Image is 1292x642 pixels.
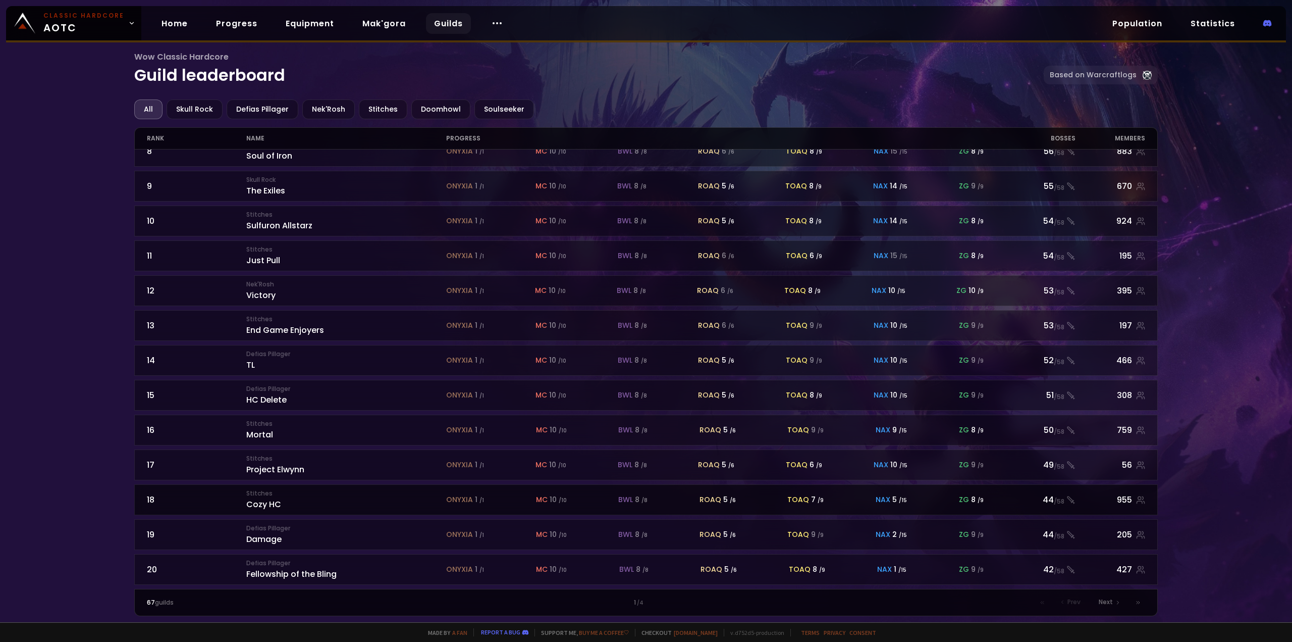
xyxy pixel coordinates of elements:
[728,392,734,400] small: / 6
[722,320,734,331] div: 6
[617,216,632,226] span: bwl
[971,355,984,366] div: 9
[147,284,247,297] div: 12
[996,250,1075,262] div: 54
[722,355,734,366] div: 5
[618,460,632,470] span: bwl
[971,251,984,261] div: 8
[1075,459,1146,471] div: 56
[641,148,647,156] small: / 8
[978,148,984,156] small: / 9
[479,287,484,295] small: / 1
[959,425,969,435] span: zg
[134,450,1158,480] a: 17StitchesProject Elwynnonyxia 1 /1mc 10 /10bwl 8 /8roaq 5 /6toaq 6 /9nax 10 /15zg 9 /949/5856
[897,287,905,295] small: / 15
[978,253,984,260] small: / 9
[640,287,646,295] small: / 8
[147,145,247,158] div: 8
[147,459,247,471] div: 17
[723,425,736,435] div: 5
[558,253,566,260] small: / 10
[617,181,632,191] span: bwl
[874,320,888,331] span: nax
[278,13,342,34] a: Equipment
[1054,288,1064,297] small: / 58
[535,460,547,470] span: mc
[549,146,566,157] div: 10
[134,275,1158,306] a: 12Nek'RoshVictoryonyxia 1 /1mc 10 /10bwl 8 /8roaq 6 /6toaq 8 /9nax 10 /15zg 10 /953/58395
[899,253,907,260] small: / 15
[550,425,567,435] div: 10
[641,462,647,469] small: / 8
[971,460,984,470] div: 9
[722,390,734,401] div: 5
[475,181,484,191] div: 1
[246,140,446,162] div: Soul of Iron
[549,355,566,366] div: 10
[446,460,473,470] span: onyxia
[134,345,1158,376] a: 14Defias PillagerTLonyxia 1 /1mc 10 /10bwl 8 /8roaq 5 /6toaq 9 /9nax 10 /15zg 9 /952/58466
[971,320,984,331] div: 9
[899,392,907,400] small: / 15
[475,216,484,226] div: 1
[978,462,984,469] small: / 9
[728,183,734,190] small: / 6
[475,251,484,261] div: 1
[640,183,647,190] small: / 8
[816,357,822,365] small: / 9
[810,390,822,401] div: 8
[959,251,969,261] span: zg
[810,460,822,470] div: 6
[6,6,141,40] a: Classic HardcoreAOTC
[1143,71,1152,80] img: Warcraftlog
[1054,462,1064,471] small: / 58
[147,389,247,402] div: 15
[996,215,1075,227] div: 54
[1044,66,1158,84] a: Based on Warcraftlogs
[978,427,984,434] small: / 9
[558,322,566,330] small: / 10
[446,425,473,435] span: onyxia
[246,419,446,441] div: Mortal
[634,181,647,191] div: 8
[134,136,1158,167] a: 8StitchesSoul of Irononyxia 1 /1mc 10 /10bwl 8 /8roaq 6 /6toaq 8 /9nax 15 /15zg 8 /956/58883
[446,355,473,366] span: onyxia
[147,215,247,227] div: 10
[810,355,822,366] div: 9
[246,245,446,267] div: Just Pull
[899,148,907,156] small: / 15
[134,240,1158,271] a: 11StitchesJust Pullonyxia 1 /1mc 10 /10bwl 8 /8roaq 6 /6toaq 6 /9nax 15 /15zg 8 /954/58195
[558,287,566,295] small: / 10
[876,425,890,435] span: nax
[446,495,473,505] span: onyxia
[722,216,734,226] div: 5
[786,390,807,401] span: toaq
[479,148,484,156] small: / 1
[971,146,984,157] div: 8
[996,424,1075,436] div: 50
[536,495,548,505] span: mc
[890,216,907,226] div: 14
[996,284,1075,297] div: 53
[971,181,984,191] div: 9
[246,280,446,289] small: Nek'Rosh
[479,427,484,434] small: / 1
[721,285,733,296] div: 6
[816,322,822,330] small: / 9
[874,390,888,401] span: nax
[816,183,822,190] small: / 9
[147,354,247,367] div: 14
[134,415,1158,446] a: 16StitchesMortalonyxia 1 /1mc 10 /10bwl 8 /8roaq 5 /6toaq 9 /9nax 9 /15zg 8 /950/58759
[818,427,824,434] small: / 9
[698,146,720,157] span: roaq
[722,460,734,470] div: 5
[816,392,822,400] small: / 9
[246,350,446,359] small: Defias Pillager
[246,454,446,463] small: Stitches
[558,392,566,400] small: / 10
[698,181,720,191] span: roaq
[1075,250,1146,262] div: 195
[479,322,484,330] small: / 1
[996,319,1075,332] div: 53
[535,181,547,191] span: mc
